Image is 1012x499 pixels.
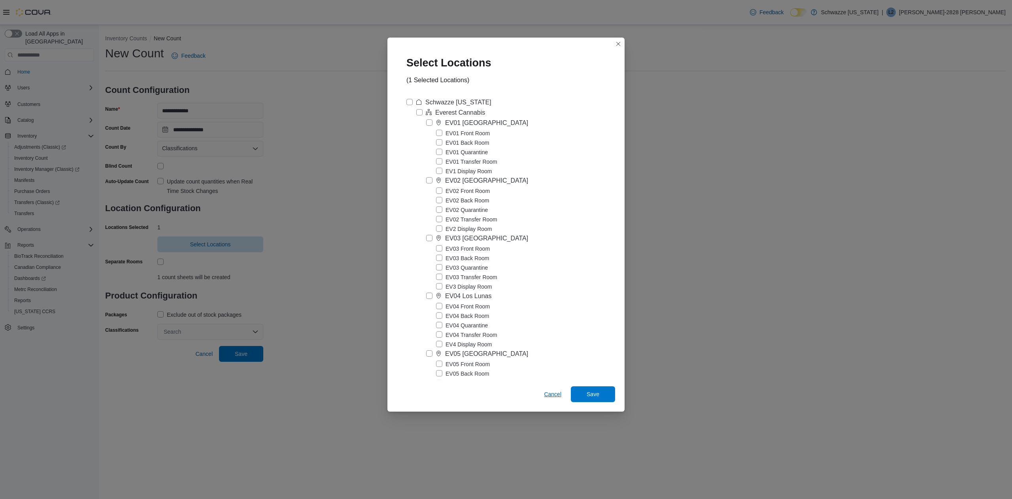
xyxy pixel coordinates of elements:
[544,390,561,398] span: Cancel
[541,386,565,402] button: Cancel
[587,390,599,398] span: Save
[436,205,488,215] label: EV02 Quarantine
[436,302,490,311] label: EV04 Front Room
[436,263,488,272] label: EV03 Quarantine
[445,234,528,243] div: EV03 [GEOGRAPHIC_DATA]
[436,224,492,234] label: EV2 Display Room
[436,253,489,263] label: EV03 Back Room
[436,311,489,321] label: EV04 Back Room
[436,340,492,349] label: EV4 Display Room
[406,76,469,85] div: (1 Selected Locations)
[436,369,489,378] label: EV05 Back Room
[436,330,497,340] label: EV04 Transfer Room
[445,291,491,301] div: EV04 Los Lunas
[571,386,615,402] button: Save
[436,215,497,224] label: EV02 Transfer Room
[435,108,485,117] div: Everest Cannabis
[436,129,490,138] label: EV01 Front Room
[436,378,488,388] label: EV05 Quarantine
[436,244,490,253] label: EV03 Front Room
[436,272,497,282] label: EV03 Transfer Room
[614,39,623,49] button: Closes this modal window
[445,176,528,185] div: EV02 [GEOGRAPHIC_DATA]
[425,98,491,107] div: Schwazze [US_STATE]
[436,166,492,176] label: EV1 Display Room
[436,196,489,205] label: EV02 Back Room
[436,321,488,330] label: EV04 Quarantine
[445,118,528,128] div: EV01 [GEOGRAPHIC_DATA]
[436,282,492,291] label: EV3 Display Room
[445,349,528,359] div: EV05 [GEOGRAPHIC_DATA]
[436,157,497,166] label: EV01 Transfer Room
[436,186,490,196] label: EV02 Front Room
[397,47,507,76] div: Select Locations
[436,147,488,157] label: EV01 Quarantine
[436,138,489,147] label: EV01 Back Room
[436,359,490,369] label: EV05 Front Room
